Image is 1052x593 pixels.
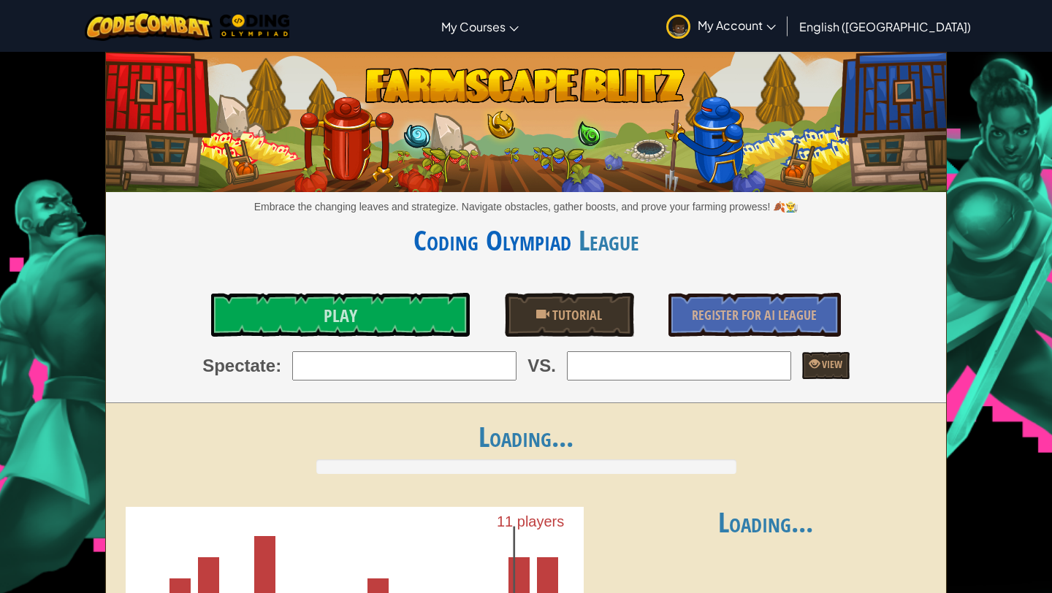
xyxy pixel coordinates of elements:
[692,306,817,324] span: Register for AI League
[571,221,639,259] span: League
[275,353,281,378] span: :
[413,221,571,259] a: Coding Olympiad
[441,19,506,34] span: My Courses
[527,353,556,378] span: VS.
[324,304,357,327] span: Play
[698,18,776,33] span: My Account
[668,293,841,337] a: Register for AI League
[659,3,783,49] a: My Account
[549,306,602,324] span: Tutorial
[497,513,564,529] text: 11 players
[505,293,634,337] a: Tutorial
[666,15,690,39] img: avatar
[799,19,971,34] span: English ([GEOGRAPHIC_DATA])
[820,357,842,371] span: View
[106,199,946,214] p: Embrace the changing leaves and strategize. Navigate obstacles, gather boosts, and prove your far...
[202,353,275,378] span: Spectate
[106,421,946,452] h1: Loading...
[85,11,213,41] img: CodeCombat logo
[106,46,946,192] img: Farmscape
[792,7,978,46] a: English ([GEOGRAPHIC_DATA])
[434,7,526,46] a: My Courses
[220,15,290,38] img: MTO Coding Olympiad logo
